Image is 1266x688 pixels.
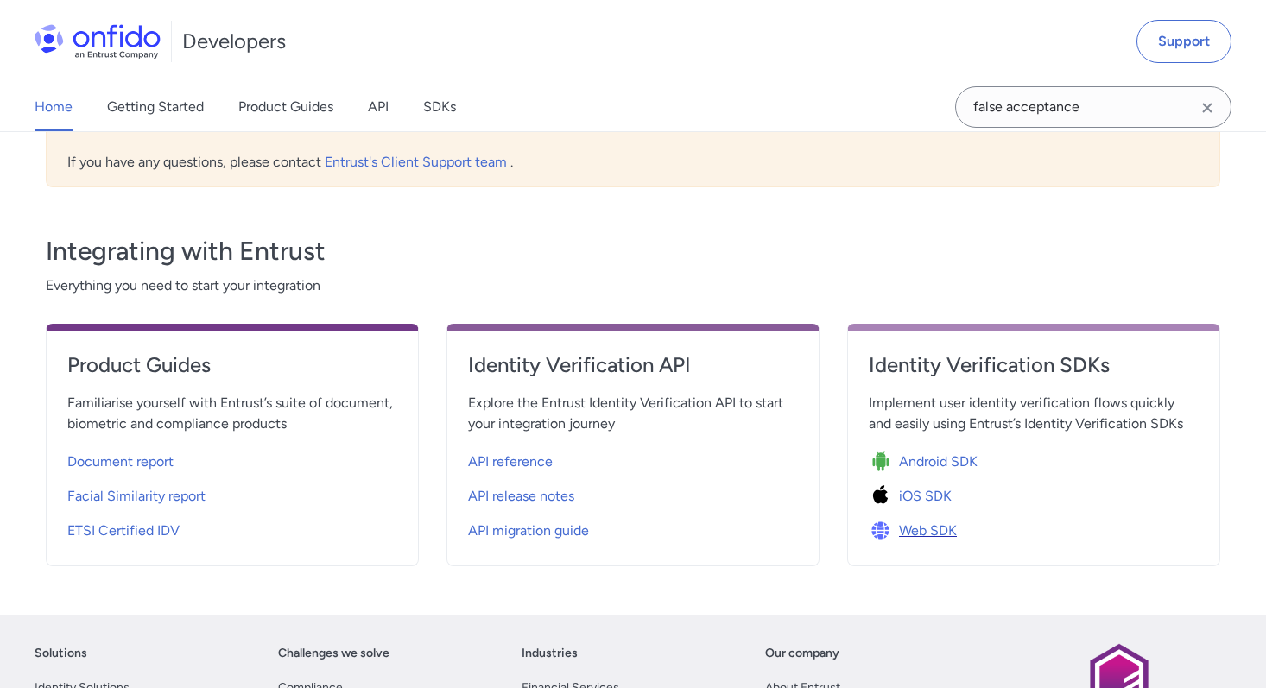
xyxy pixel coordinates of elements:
[869,450,899,474] img: Icon Android SDK
[278,643,389,664] a: Challenges we solve
[468,441,798,476] a: API reference
[522,643,578,664] a: Industries
[67,451,174,472] span: Document report
[1197,98,1218,118] svg: Clear search field button
[35,24,161,59] img: Onfido Logo
[869,510,1199,545] a: Icon Web SDKWeb SDK
[899,451,978,472] span: Android SDK
[67,441,397,476] a: Document report
[107,83,204,131] a: Getting Started
[468,521,589,541] span: API migration guide
[765,643,839,664] a: Our company
[67,521,180,541] span: ETSI Certified IDV
[67,351,397,393] a: Product Guides
[182,28,286,55] h1: Developers
[67,393,397,434] span: Familiarise yourself with Entrust’s suite of document, biometric and compliance products
[869,484,899,508] img: Icon iOS SDK
[869,476,1199,510] a: Icon iOS SDKiOS SDK
[67,510,397,545] a: ETSI Certified IDV
[35,643,87,664] a: Solutions
[468,351,798,379] h4: Identity Verification API
[368,83,389,131] a: API
[35,83,73,131] a: Home
[899,521,957,541] span: Web SDK
[869,351,1199,379] h4: Identity Verification SDKs
[869,519,899,543] img: Icon Web SDK
[468,393,798,434] span: Explore the Entrust Identity Verification API to start your integration journey
[423,83,456,131] a: SDKs
[869,393,1199,434] span: Implement user identity verification flows quickly and easily using Entrust’s Identity Verificati...
[869,351,1199,393] a: Identity Verification SDKs
[67,476,397,510] a: Facial Similarity report
[1136,20,1231,63] a: Support
[325,154,510,170] a: Entrust's Client Support team
[468,510,798,545] a: API migration guide
[468,451,553,472] span: API reference
[468,476,798,510] a: API release notes
[955,86,1231,128] input: Onfido search input field
[468,351,798,393] a: Identity Verification API
[869,441,1199,476] a: Icon Android SDKAndroid SDK
[899,486,952,507] span: iOS SDK
[46,275,1220,296] span: Everything you need to start your integration
[238,83,333,131] a: Product Guides
[67,351,397,379] h4: Product Guides
[67,486,206,507] span: Facial Similarity report
[46,234,1220,268] h3: Integrating with Entrust
[468,486,574,507] span: API release notes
